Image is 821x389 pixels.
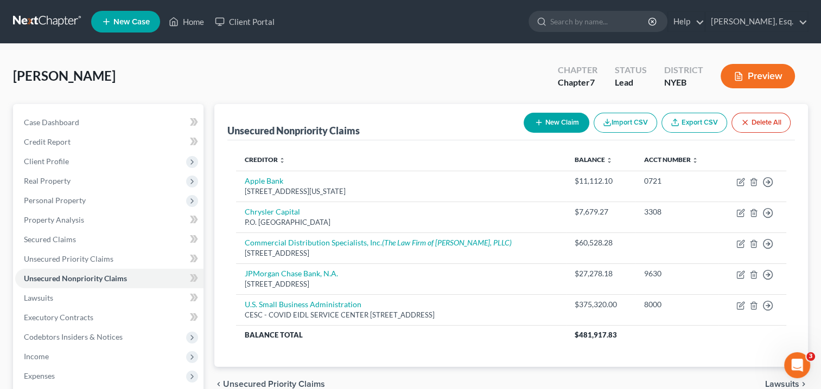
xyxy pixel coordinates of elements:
[575,237,627,248] div: $60,528.28
[15,230,203,249] a: Secured Claims
[575,299,627,310] div: $375,320.00
[524,113,589,133] button: New Claim
[644,176,710,186] div: 0721
[661,113,727,133] a: Export CSV
[13,68,116,83] span: [PERSON_NAME]
[24,196,86,205] span: Personal Property
[799,380,808,388] i: chevron_right
[15,113,203,132] a: Case Dashboard
[245,300,361,309] a: U.S. Small Business Administration
[668,12,704,31] a: Help
[558,64,597,76] div: Chapter
[644,268,710,279] div: 9630
[382,238,512,247] i: (The Law Firm of [PERSON_NAME], PLLC)
[594,113,657,133] button: Import CSV
[765,380,808,388] button: Lawsuits chevron_right
[245,279,557,289] div: [STREET_ADDRESS]
[24,352,49,361] span: Income
[664,76,703,89] div: NYEB
[245,217,557,228] div: P.O. [GEOGRAPHIC_DATA]
[245,269,338,278] a: JPMorgan Chase Bank, N.A.
[721,64,795,88] button: Preview
[806,352,815,361] span: 3
[692,157,698,164] i: unfold_more
[24,137,71,146] span: Credit Report
[765,380,799,388] span: Lawsuits
[24,118,79,127] span: Case Dashboard
[590,77,595,87] span: 7
[731,113,791,133] button: Delete All
[24,332,123,341] span: Codebtors Insiders & Notices
[245,186,557,197] div: [STREET_ADDRESS][US_STATE]
[664,64,703,76] div: District
[606,157,613,164] i: unfold_more
[575,206,627,217] div: $7,679.27
[24,176,71,185] span: Real Property
[245,207,300,216] a: Chrysler Capital
[24,215,84,224] span: Property Analysis
[575,268,627,279] div: $27,278.18
[615,64,647,76] div: Status
[214,380,325,388] button: chevron_left Unsecured Priority Claims
[209,12,280,31] a: Client Portal
[550,11,650,31] input: Search by name...
[24,313,93,322] span: Executory Contracts
[705,12,807,31] a: [PERSON_NAME], Esq.
[24,274,127,283] span: Unsecured Nonpriority Claims
[644,155,698,164] a: Acct Number unfold_more
[784,352,810,378] iframe: Intercom live chat
[575,155,613,164] a: Balance unfold_more
[24,371,55,380] span: Expenses
[245,310,557,320] div: CESC - COVID EIDL SERVICE CENTER [STREET_ADDRESS]
[15,210,203,230] a: Property Analysis
[15,288,203,308] a: Lawsuits
[575,330,617,339] span: $481,917.83
[24,235,76,244] span: Secured Claims
[223,380,325,388] span: Unsecured Priority Claims
[15,308,203,327] a: Executory Contracts
[15,132,203,152] a: Credit Report
[245,176,283,185] a: Apple Bank
[615,76,647,89] div: Lead
[24,157,69,166] span: Client Profile
[558,76,597,89] div: Chapter
[15,269,203,288] a: Unsecured Nonpriority Claims
[24,254,113,263] span: Unsecured Priority Claims
[245,155,285,164] a: Creditor unfold_more
[15,249,203,269] a: Unsecured Priority Claims
[644,299,710,310] div: 8000
[163,12,209,31] a: Home
[236,325,566,345] th: Balance Total
[279,157,285,164] i: unfold_more
[575,176,627,186] div: $11,112.10
[227,124,360,137] div: Unsecured Nonpriority Claims
[113,18,150,26] span: New Case
[214,380,223,388] i: chevron_left
[24,293,53,302] span: Lawsuits
[245,238,512,247] a: Commercial Distribution Specialists, Inc.(The Law Firm of [PERSON_NAME], PLLC)
[644,206,710,217] div: 3308
[245,248,557,258] div: [STREET_ADDRESS]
